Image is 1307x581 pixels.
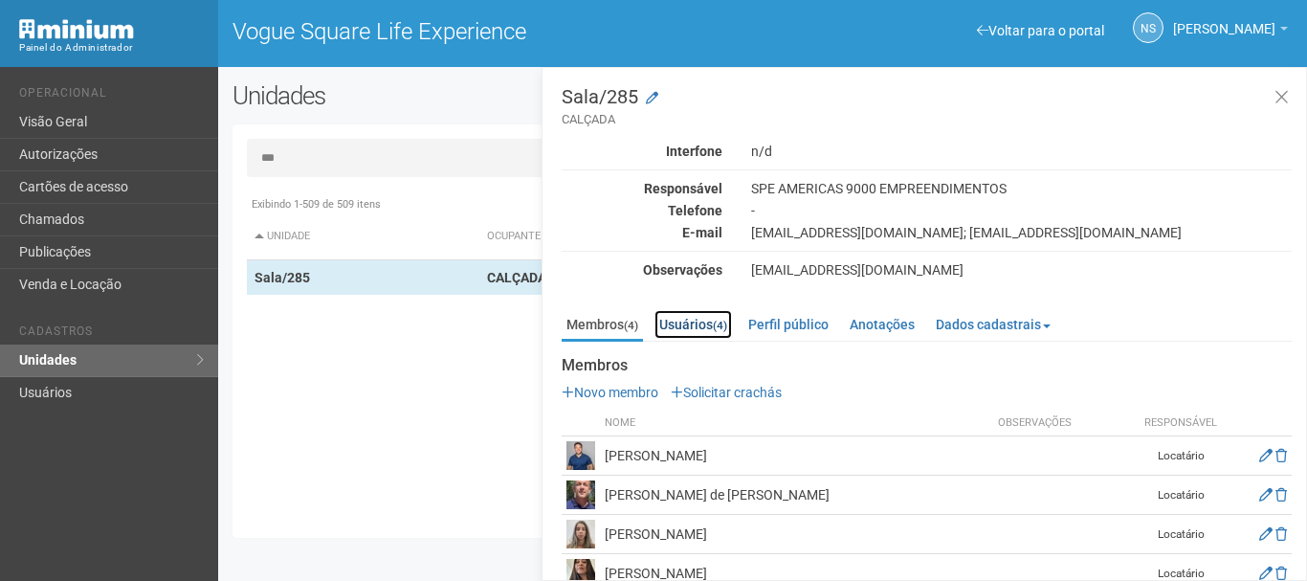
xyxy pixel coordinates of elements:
a: Perfil público [743,310,833,339]
a: Dados cadastrais [931,310,1055,339]
td: Locatário [1133,476,1229,515]
a: Editar membro [1259,487,1273,503]
div: E-mail [547,224,737,241]
td: [PERSON_NAME] [600,515,993,554]
td: [PERSON_NAME] de [PERSON_NAME] [600,476,993,515]
strong: Sala/285 [255,270,310,285]
li: Cadastros [19,324,204,345]
div: n/d [737,143,1306,160]
img: user.png [566,480,595,509]
img: user.png [566,520,595,548]
th: Ocupante: activate to sort column ascending [479,213,907,260]
th: Responsável [1133,411,1229,436]
div: Responsável [547,180,737,197]
h1: Vogue Square Life Experience [233,19,748,44]
div: Exibindo 1-509 de 509 itens [247,196,1278,213]
th: Observações [993,411,1133,436]
span: Nicolle Silva [1173,3,1275,36]
td: Locatário [1133,436,1229,476]
td: Locatário [1133,515,1229,554]
div: Observações [547,261,737,279]
strong: Membros [562,357,1292,374]
a: Novo membro [562,385,658,400]
a: Anotações [845,310,919,339]
div: Telefone [547,202,737,219]
div: [EMAIL_ADDRESS][DOMAIN_NAME]; [EMAIL_ADDRESS][DOMAIN_NAME] [737,224,1306,241]
img: user.png [566,441,595,470]
a: Membros(4) [562,310,643,342]
a: NS [1133,12,1163,43]
a: Excluir membro [1275,448,1287,463]
div: Interfone [547,143,737,160]
th: Unidade: activate to sort column descending [247,213,480,260]
img: Minium [19,19,134,39]
a: Usuários(4) [654,310,732,339]
a: Editar membro [1259,448,1273,463]
th: Nome [600,411,993,436]
div: Painel do Administrador [19,39,204,56]
small: (4) [713,319,727,332]
h3: Sala/285 [562,87,1292,128]
a: Excluir membro [1275,487,1287,503]
div: - [737,202,1306,219]
h2: Unidades [233,81,657,110]
a: Editar membro [1259,526,1273,542]
small: CALÇADA [562,111,1292,128]
a: Excluir membro [1275,526,1287,542]
a: Excluir membro [1275,566,1287,581]
a: Modificar a unidade [646,89,658,108]
a: [PERSON_NAME] [1173,24,1288,39]
td: [PERSON_NAME] [600,436,993,476]
small: (4) [624,319,638,332]
div: [EMAIL_ADDRESS][DOMAIN_NAME] [737,261,1306,279]
div: SPE AMERICAS 9000 EMPREENDIMENTOS [737,180,1306,197]
a: Solicitar crachás [671,385,782,400]
strong: CALÇADA [487,270,546,285]
a: Voltar para o portal [977,23,1104,38]
a: Editar membro [1259,566,1273,581]
li: Operacional [19,86,204,106]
